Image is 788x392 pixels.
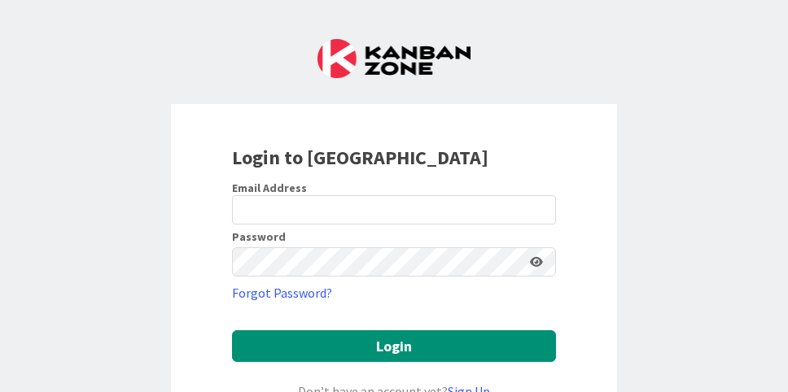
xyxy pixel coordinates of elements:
label: Email Address [232,181,307,195]
a: Forgot Password? [232,283,332,303]
b: Login to [GEOGRAPHIC_DATA] [232,145,488,170]
img: Kanban Zone [317,39,471,78]
label: Password [232,231,286,242]
button: Login [232,330,556,362]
